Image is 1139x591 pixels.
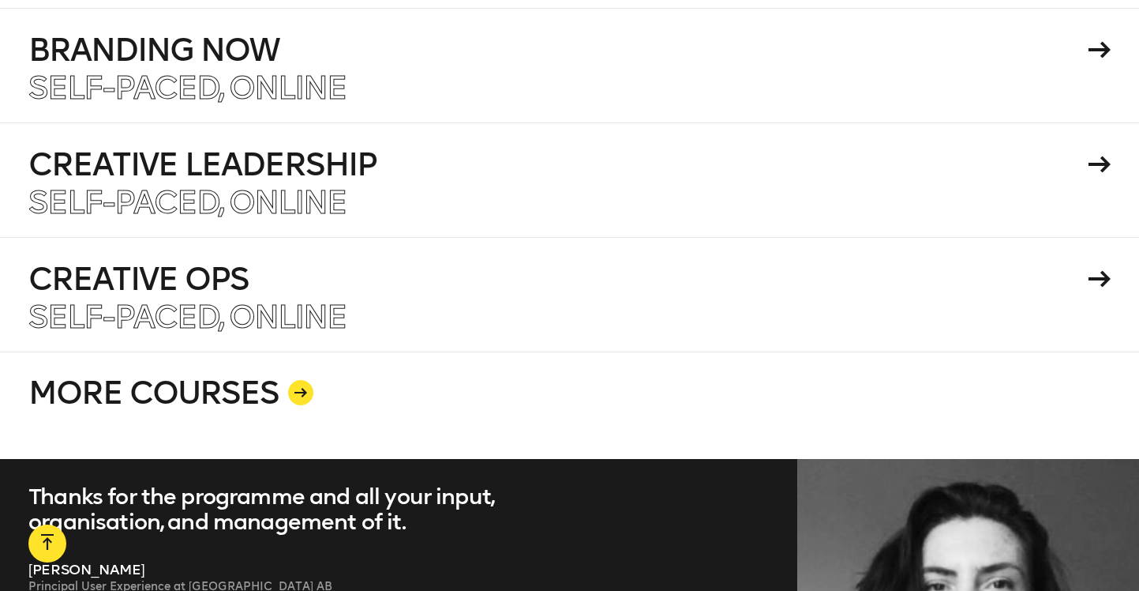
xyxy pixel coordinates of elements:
h4: Creative Leadership [28,149,1083,180]
span: Self-paced, Online [28,69,347,107]
h4: Creative Ops [28,263,1083,295]
span: Self-paced, Online [28,183,347,221]
span: Self-paced, Online [28,298,347,336]
h4: Branding Now [28,34,1083,66]
a: MORE COURSES [28,352,1111,459]
p: [PERSON_NAME] [28,560,541,579]
blockquote: Thanks for the programme and all your input, organisation, and management of it. [28,484,541,535]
